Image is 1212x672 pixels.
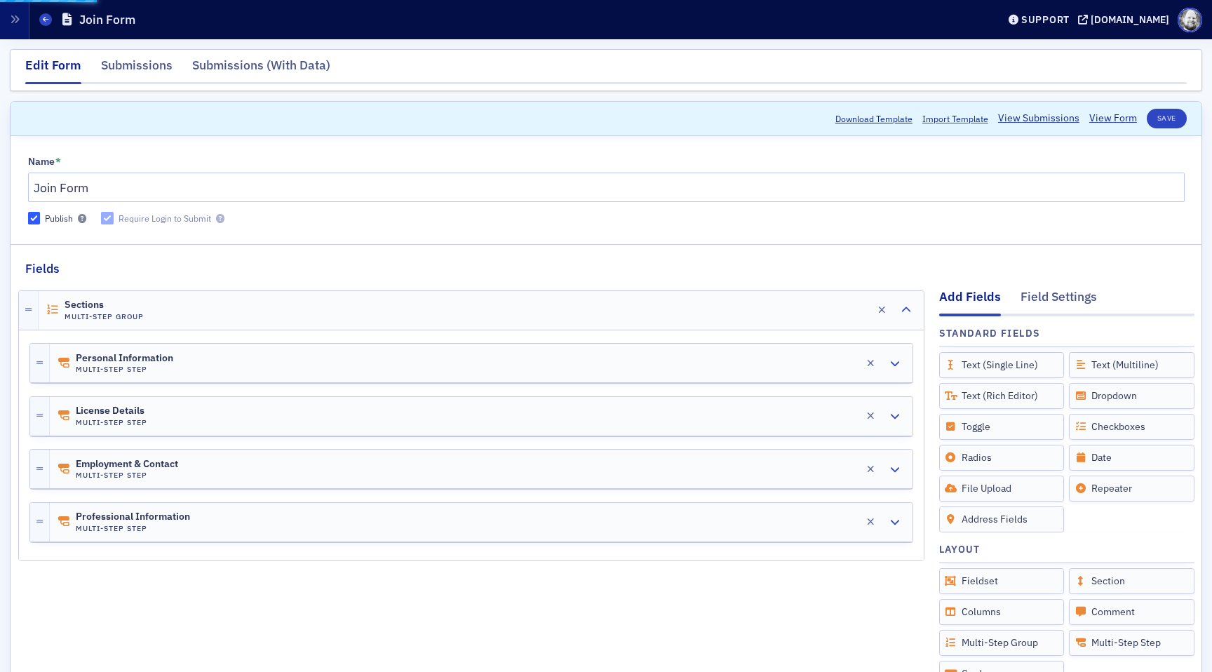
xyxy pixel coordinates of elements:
div: Dropdown [1069,383,1194,409]
div: File Upload [939,476,1065,502]
abbr: This field is required [55,156,61,166]
div: Comment [1069,599,1194,625]
div: Add Fields [939,288,1001,316]
div: Toggle [939,414,1065,440]
div: Publish [45,213,73,224]
h4: Multi-Step Step [76,365,173,374]
div: Text (Rich Editor) [939,383,1065,409]
h1: Join Form [79,11,135,28]
div: Text (Single Line) [939,352,1065,378]
div: Columns [939,599,1065,625]
button: [DOMAIN_NAME] [1078,15,1174,25]
div: Submissions (With Data) [192,56,330,82]
span: Personal Information [76,353,173,364]
span: Profile [1178,8,1202,32]
button: Download Template [835,112,913,125]
div: Checkboxes [1069,414,1194,440]
div: Address Fields [939,506,1065,532]
div: Require Login to Submit [119,213,211,224]
div: Fieldset [939,568,1065,594]
h4: Multi-Step Group [65,312,144,321]
div: Text (Multiline) [1069,352,1194,378]
span: Professional Information [76,511,190,523]
div: Name [28,156,55,168]
input: Publish [28,212,41,224]
span: Import Template [922,112,988,125]
h4: Multi-Step Step [76,418,154,427]
div: Field Settings [1021,288,1097,314]
div: Support [1021,13,1070,26]
h4: Layout [939,542,981,557]
div: Submissions [101,56,173,82]
span: Sections [65,300,143,311]
div: Multi-Step Group [939,630,1065,656]
div: Edit Form [25,56,81,84]
button: Save [1147,109,1187,128]
h2: Fields [25,260,60,278]
a: View Submissions [998,111,1079,126]
div: Date [1069,445,1194,471]
h4: Standard Fields [939,326,1041,341]
span: License Details [76,405,154,417]
div: Multi-Step Step [1069,630,1194,656]
span: Employment & Contact [76,459,178,470]
a: View Form [1089,111,1137,126]
div: [DOMAIN_NAME] [1091,13,1169,26]
div: Radios [939,445,1065,471]
h4: Multi-Step Step [76,524,190,533]
input: Require Login to Submit [101,212,114,224]
div: Section [1069,568,1194,594]
h4: Multi-Step Step [76,471,178,480]
div: Repeater [1069,476,1194,502]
